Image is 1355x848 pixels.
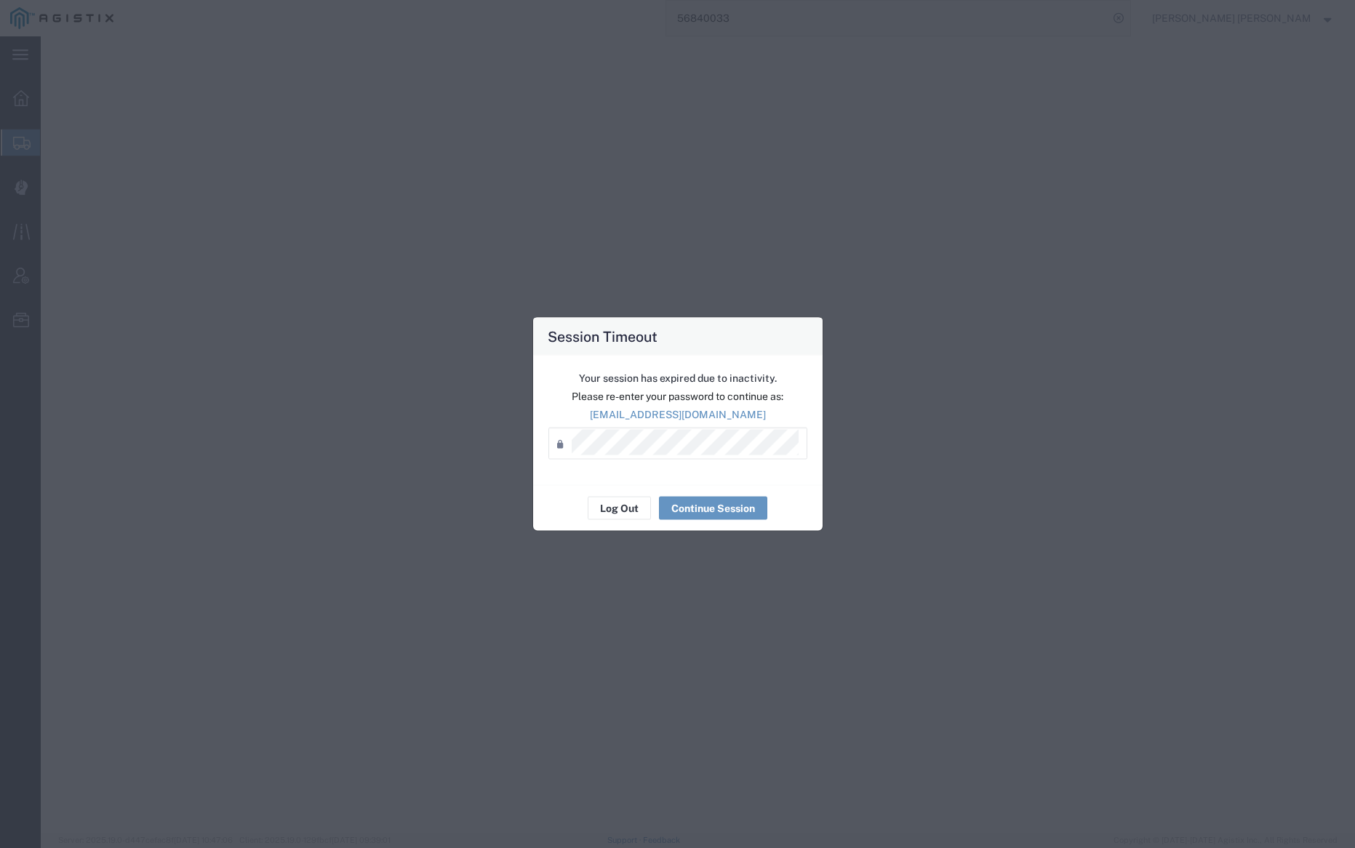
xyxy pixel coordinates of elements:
p: Your session has expired due to inactivity. [548,371,807,386]
p: Please re-enter your password to continue as: [548,389,807,404]
button: Continue Session [659,497,767,520]
h4: Session Timeout [548,326,657,347]
button: Log Out [588,497,651,520]
p: [EMAIL_ADDRESS][DOMAIN_NAME] [548,407,807,423]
